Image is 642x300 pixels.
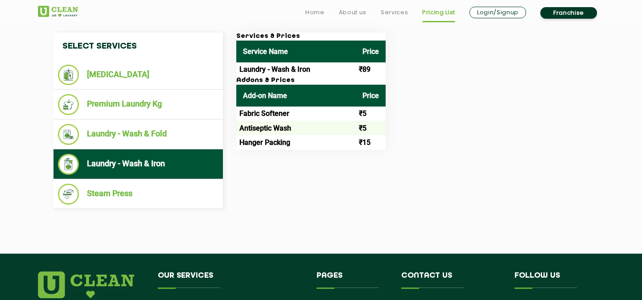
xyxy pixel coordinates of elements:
[58,124,218,145] li: Laundry - Wash & Fold
[422,7,455,18] a: Pricing List
[540,7,597,19] a: Franchise
[469,7,526,18] a: Login/Signup
[305,7,325,18] a: Home
[236,121,356,135] td: Antiseptic Wash
[236,85,356,107] th: Add-on Name
[356,135,386,149] td: ₹15
[58,65,218,85] li: [MEDICAL_DATA]
[356,107,386,121] td: ₹5
[356,62,386,77] td: ₹89
[236,33,386,41] h3: Services & Prices
[58,184,79,205] img: Steam Press
[58,65,79,85] img: Dry Cleaning
[339,7,366,18] a: About us
[514,271,593,288] h4: Follow us
[158,271,303,288] h4: Our Services
[236,107,356,121] td: Fabric Softener
[236,62,356,77] td: Laundry - Wash & Iron
[356,121,386,135] td: ₹5
[58,94,218,115] li: Premium Laundry Kg
[401,271,501,288] h4: Contact us
[381,7,408,18] a: Services
[58,124,79,145] img: Laundry - Wash & Fold
[38,271,134,298] img: logo.png
[236,77,386,85] h3: Addons & Prices
[356,41,386,62] th: Price
[53,33,223,60] h4: Select Services
[58,184,218,205] li: Steam Press
[236,41,356,62] th: Service Name
[58,94,79,115] img: Premium Laundry Kg
[317,271,388,288] h4: Pages
[58,154,218,175] li: Laundry - Wash & Iron
[38,6,78,17] img: UClean Laundry and Dry Cleaning
[236,135,356,149] td: Hanger Packing
[356,85,386,107] th: Price
[58,154,79,175] img: Laundry - Wash & Iron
